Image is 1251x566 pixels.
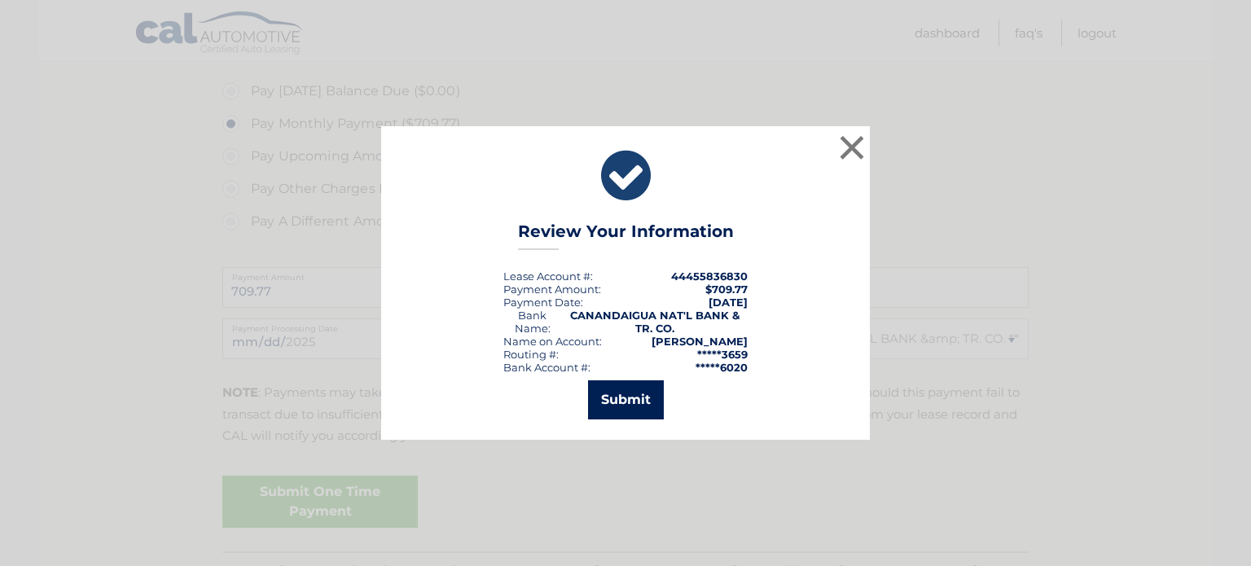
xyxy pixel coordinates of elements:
strong: CANANDAIGUA NAT'L BANK & TR. CO. [570,309,740,335]
strong: 44455836830 [671,270,748,283]
span: $709.77 [705,283,748,296]
span: [DATE] [709,296,748,309]
div: Payment Amount: [503,283,601,296]
div: Routing #: [503,348,559,361]
div: Name on Account: [503,335,602,348]
span: Payment Date [503,296,581,309]
div: Bank Name: [503,309,562,335]
div: Bank Account #: [503,361,590,374]
strong: [PERSON_NAME] [652,335,748,348]
div: Lease Account #: [503,270,593,283]
h3: Review Your Information [518,222,734,250]
button: Submit [588,380,664,419]
div: : [503,296,583,309]
button: × [836,131,868,164]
